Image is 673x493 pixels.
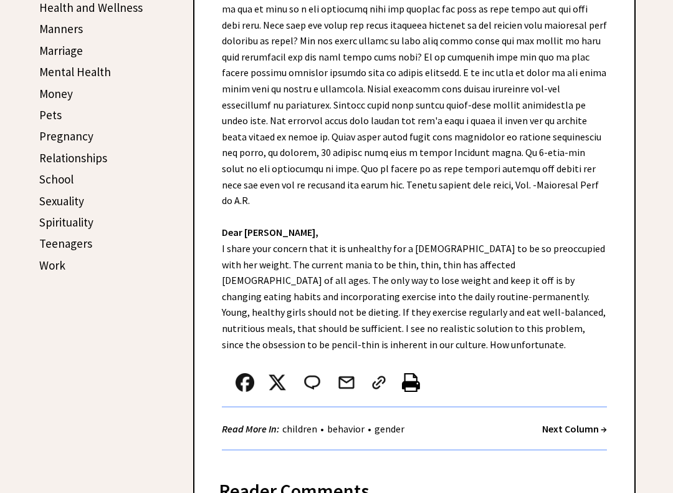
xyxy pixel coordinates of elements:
img: printer%20icon.png [402,373,420,392]
a: gender [371,422,408,435]
a: behavior [324,422,368,435]
a: Pets [39,107,62,122]
strong: Dear [PERSON_NAME], [222,226,318,238]
a: Relationships [39,150,107,165]
img: facebook.png [236,373,254,392]
img: message_round%202.png [302,373,323,392]
strong: Read More In: [222,422,279,435]
a: Money [39,86,73,101]
a: Mental Health [39,64,111,79]
a: School [39,172,74,187]
a: Sexuality [39,193,84,208]
img: link_02.png [370,373,388,392]
a: children [279,422,320,435]
a: Teenagers [39,236,92,251]
a: Next Column → [542,422,607,435]
div: • • [222,421,408,437]
a: Spirituality [39,215,93,230]
a: Pregnancy [39,129,93,144]
a: Marriage [39,43,83,58]
img: mail.png [337,373,356,392]
img: x_small.png [268,373,287,392]
a: Work [39,258,65,273]
a: Manners [39,21,83,36]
